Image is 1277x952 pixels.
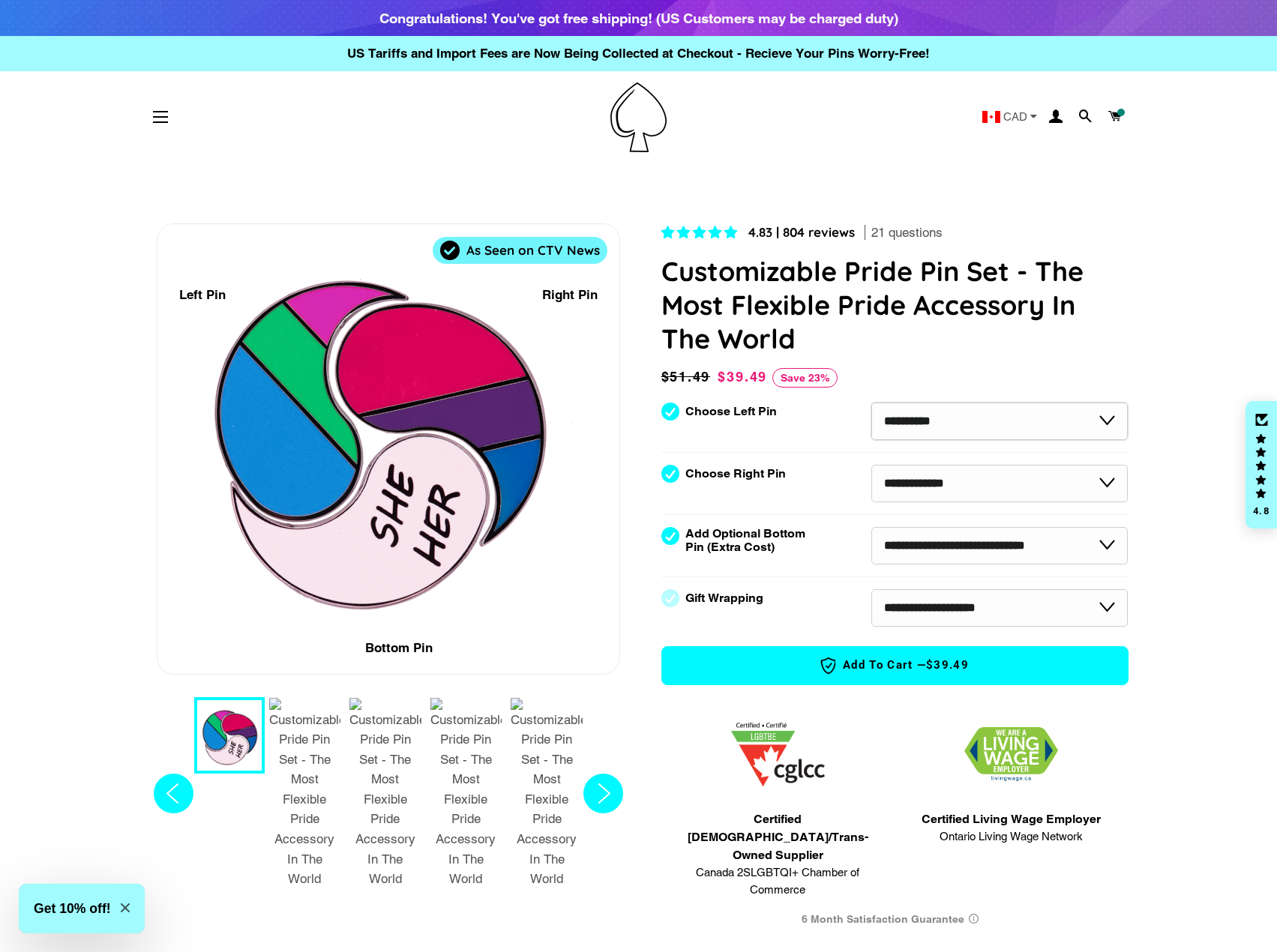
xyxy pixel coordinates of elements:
[926,657,969,673] span: $39.49
[661,367,715,388] span: $51.49
[365,638,433,658] div: Bottom Pin
[748,224,855,240] span: 4.83 | 804 reviews
[579,697,628,896] button: Next slide
[610,82,667,152] img: Pin-Ace
[685,467,786,480] label: Choose Right Pin
[194,697,265,774] button: 1 / 7
[379,7,898,28] div: Congratulations! You've got free shipping! (US Customers may be charged duty)
[685,405,777,418] label: Choose Left Pin
[157,224,619,674] div: 1 / 7
[1252,506,1270,516] div: 4.8
[349,698,421,889] img: Customizable Pride Pin Set - The Most Flexible Pride Accessory In The World
[426,697,507,896] button: 4 / 7
[685,591,763,605] label: Gift Wrapping
[661,646,1129,685] button: Add to Cart —$39.49
[685,656,1105,675] span: Add to Cart —
[345,697,426,896] button: 3 / 7
[179,285,226,305] div: Left Pin
[661,906,1129,933] div: 6 Month Satisfaction Guarantee
[506,697,587,896] button: 5 / 7
[922,828,1101,846] span: Ontario Living Wage Network
[964,727,1058,782] img: 1706832627.png
[430,698,502,889] img: Customizable Pride Pin Set - The Most Flexible Pride Accessory In The World
[265,697,346,896] button: 2 / 7
[871,224,943,242] span: 21 questions
[661,254,1129,355] h1: Customizable Pride Pin Set - The Most Flexible Pride Accessory In The World
[1003,111,1027,122] span: CAD
[149,697,198,896] button: Previous slide
[669,864,888,898] span: Canada 2SLGBTQI+ Chamber of Commerce
[922,810,1101,828] span: Certified Living Wage Employer
[685,527,811,554] label: Add Optional Bottom Pin (Extra Cost)
[718,369,767,385] span: $39.49
[511,698,583,889] img: Customizable Pride Pin Set - The Most Flexible Pride Accessory In The World
[731,723,825,786] img: 1705457225.png
[1246,401,1277,528] div: Click to open Judge.me floating reviews tab
[542,285,598,305] div: Right Pin
[661,225,741,240] span: 4.83 stars
[269,698,341,889] img: Customizable Pride Pin Set - The Most Flexible Pride Accessory In The World
[772,368,838,388] span: Save 23%
[669,810,888,864] span: Certified [DEMOGRAPHIC_DATA]/Trans-Owned Supplier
